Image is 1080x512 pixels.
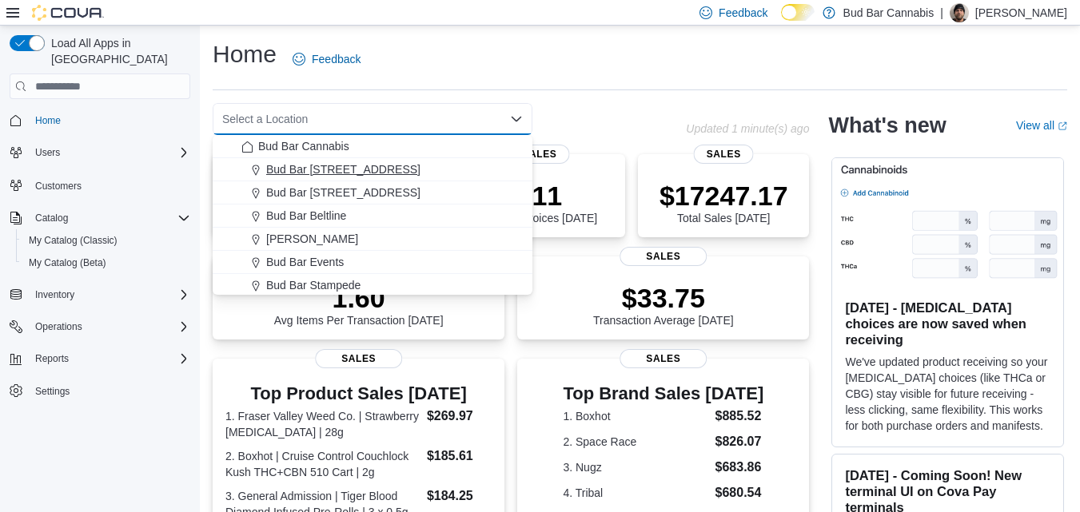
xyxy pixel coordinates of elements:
p: 1.60 [274,282,444,314]
button: Users [3,141,197,164]
span: Catalog [35,212,68,224]
button: Catalog [3,207,197,229]
dt: 2. Space Race [563,434,708,450]
span: [PERSON_NAME] [266,231,358,247]
button: Reports [29,349,75,368]
span: Feedback [312,51,361,67]
span: Bud Bar Events [266,254,344,270]
button: Settings [3,379,197,403]
h3: Top Brand Sales [DATE] [563,384,763,403]
span: Inventory [29,285,190,304]
dd: $680.54 [715,483,764,502]
span: Reports [29,349,190,368]
span: Bud Bar [STREET_ADDRESS] [266,185,420,200]
dt: 1. Fraser Valley Weed Co. | Strawberry [MEDICAL_DATA] | 28g [225,408,420,440]
p: $17247.17 [660,180,788,212]
dd: $826.07 [715,432,764,451]
h3: Top Product Sales [DATE] [225,384,492,403]
div: Total Sales [DATE] [660,180,788,224]
span: Operations [29,317,190,336]
button: Catalog [29,208,74,228]
span: Sales [509,145,569,164]
button: Bud Bar Cannabis [213,135,532,158]
button: Bud Bar Beltline [213,204,532,228]
nav: Complex example [10,102,190,444]
a: Home [29,111,67,130]
span: Home [29,110,190,130]
button: Bud Bar Stampede [213,274,532,297]
a: My Catalog (Classic) [22,231,124,250]
p: 511 [482,180,597,212]
svg: External link [1058,121,1067,131]
span: Home [35,114,61,127]
button: Users [29,143,66,162]
button: Bud Bar [STREET_ADDRESS] [213,181,532,204]
button: [PERSON_NAME] [213,228,532,251]
dd: $269.97 [427,407,492,426]
span: Operations [35,320,82,333]
input: Dark Mode [781,4,815,21]
span: Settings [35,385,70,398]
div: Choose from the following options [213,135,532,297]
button: Operations [3,316,197,338]
dd: $184.25 [427,486,492,506]
span: Catalog [29,208,190,228]
div: Avg Items Per Transaction [DATE] [274,282,444,327]
button: Home [3,109,197,132]
h1: Home [213,38,277,70]
span: My Catalog (Beta) [29,256,106,269]
button: My Catalog (Classic) [16,229,197,252]
span: Sales [620,247,707,266]
span: Users [29,143,190,162]
div: Transaction Average [DATE] [593,282,734,327]
p: [PERSON_NAME] [975,3,1067,22]
dt: 1. Boxhot [563,408,708,424]
p: $33.75 [593,282,734,314]
button: Close list of options [510,113,523,125]
button: Reports [3,347,197,370]
span: Bud Bar Cannabis [258,138,349,154]
button: Inventory [29,285,81,304]
h2: What's new [828,113,946,138]
span: My Catalog (Classic) [29,234,118,247]
dd: $885.52 [715,407,764,426]
div: Ricky S [950,3,969,22]
h3: [DATE] - [MEDICAL_DATA] choices are now saved when receiving [845,300,1050,347]
dt: 4. Tribal [563,485,708,501]
dd: $683.86 [715,458,764,477]
button: Bud Bar [STREET_ADDRESS] [213,158,532,181]
a: Customers [29,177,88,196]
button: My Catalog (Beta) [16,252,197,274]
span: Dark Mode [781,21,782,22]
p: Updated 1 minute(s) ago [686,122,809,135]
img: Cova [32,5,104,21]
div: Total # Invoices [DATE] [482,180,597,224]
span: Sales [315,349,403,368]
span: Reports [35,352,69,365]
dt: 3. Nugz [563,459,708,475]
p: We've updated product receiving so your [MEDICAL_DATA] choices (like THCa or CBG) stay visible fo... [845,354,1050,434]
a: View allExternal link [1016,119,1067,132]
span: Feedback [719,5,767,21]
a: My Catalog (Beta) [22,253,113,272]
a: Settings [29,382,76,401]
dt: 2. Boxhot | Cruise Control Couchlock Kush THC+CBN 510 Cart | 2g [225,448,420,480]
span: Bud Bar Beltline [266,208,346,224]
span: Bud Bar [STREET_ADDRESS] [266,161,420,177]
span: Customers [29,175,190,195]
span: Customers [35,180,82,192]
button: Customers [3,173,197,196]
span: Inventory [35,288,74,301]
span: Sales [620,349,707,368]
button: Operations [29,317,89,336]
button: Bud Bar Events [213,251,532,274]
span: My Catalog (Classic) [22,231,190,250]
button: Inventory [3,284,197,306]
span: Settings [29,381,190,401]
p: | [940,3,943,22]
p: Bud Bar Cannabis [843,3,935,22]
dd: $185.61 [427,447,492,466]
span: Sales [694,145,754,164]
span: Users [35,146,60,159]
span: My Catalog (Beta) [22,253,190,272]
